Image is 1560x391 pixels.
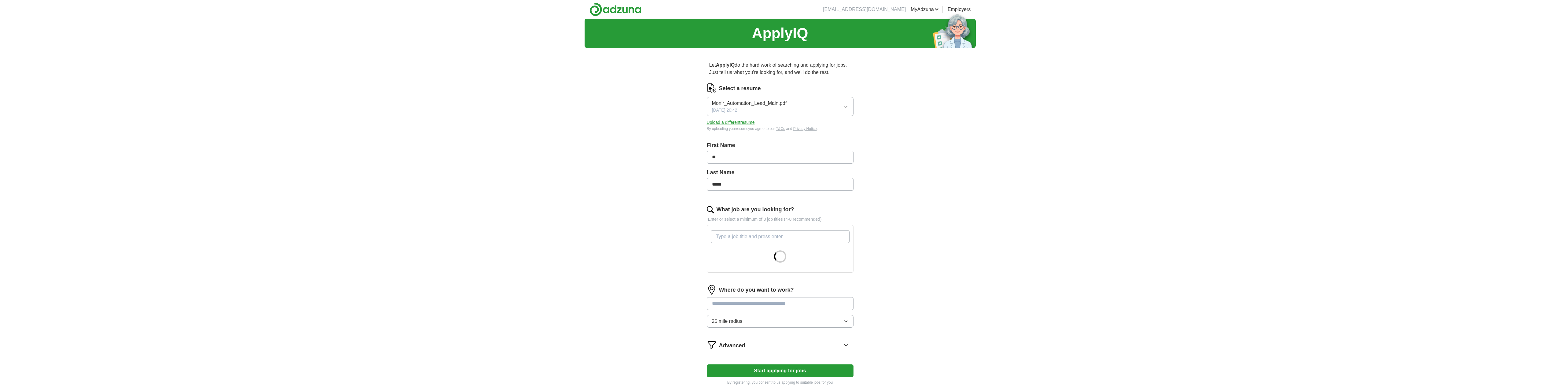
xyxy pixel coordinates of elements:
[707,97,853,116] button: Monir_Automation_Lead_Main.pdf[DATE] 20:42
[707,119,755,126] button: Upload a differentresume
[823,6,906,13] li: [EMAIL_ADDRESS][DOMAIN_NAME]
[707,126,853,131] div: By uploading your resume you agree to our and .
[707,380,853,385] p: By registering, you consent to us applying to suitable jobs for you
[707,340,717,350] img: filter
[793,127,817,131] a: Privacy Notice
[712,318,743,325] span: 25 mile radius
[707,141,853,149] label: First Name
[711,230,850,243] input: Type a job title and press enter
[948,6,971,13] a: Employers
[707,315,853,328] button: 25 mile radius
[707,83,717,93] img: CV Icon
[589,2,641,16] img: Adzuna logo
[707,168,853,177] label: Last Name
[712,100,787,107] span: Monir_Automation_Lead_Main.pdf
[911,6,939,13] a: MyAdzuna
[719,341,745,350] span: Advanced
[707,59,853,79] p: Let do the hard work of searching and applying for jobs. Just tell us what you're looking for, an...
[717,205,794,214] label: What job are you looking for?
[707,216,853,223] p: Enter or select a minimum of 3 job titles (4-8 recommended)
[707,285,717,295] img: location.png
[752,22,808,44] h1: ApplyIQ
[712,107,737,113] span: [DATE] 20:42
[707,206,714,213] img: search.png
[707,364,853,377] button: Start applying for jobs
[716,62,735,68] strong: ApplyIQ
[719,286,794,294] label: Where do you want to work?
[776,127,785,131] a: T&Cs
[719,84,761,93] label: Select a resume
